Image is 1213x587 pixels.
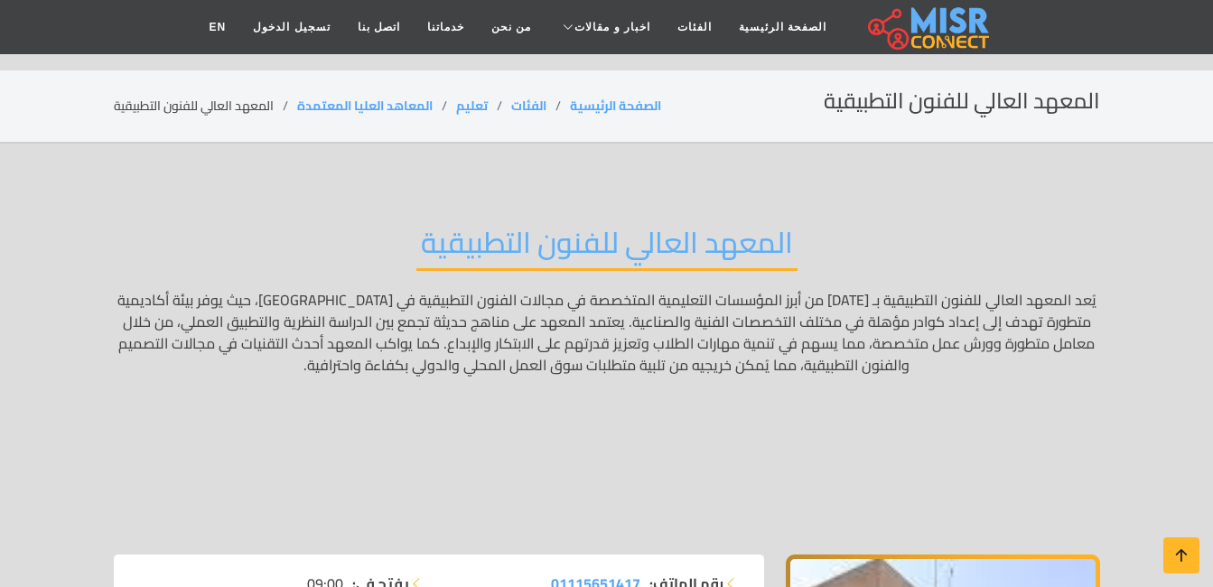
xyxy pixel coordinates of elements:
img: main.misr_connect [868,5,989,50]
a: اتصل بنا [344,10,414,44]
p: يُعد المعهد العالي للفنون التطبيقية بـ [DATE] من أبرز المؤسسات التعليمية المتخصصة في مجالات الفنو... [114,289,1100,527]
a: الصفحة الرئيسية [570,94,661,117]
a: الصفحة الرئيسية [725,10,840,44]
a: المعاهد العليا المعتمدة [297,94,433,117]
a: الفئات [511,94,546,117]
span: اخبار و مقالات [574,19,650,35]
a: EN [196,10,240,44]
h2: المعهد العالي للفنون التطبيقية [416,225,798,271]
a: الفئات [664,10,725,44]
li: المعهد العالي للفنون التطبيقية [114,97,297,116]
a: من نحن [478,10,545,44]
a: تسجيل الدخول [239,10,343,44]
a: اخبار و مقالات [545,10,664,44]
a: خدماتنا [414,10,478,44]
h2: المعهد العالي للفنون التطبيقية [824,89,1100,115]
a: تعليم [456,94,488,117]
